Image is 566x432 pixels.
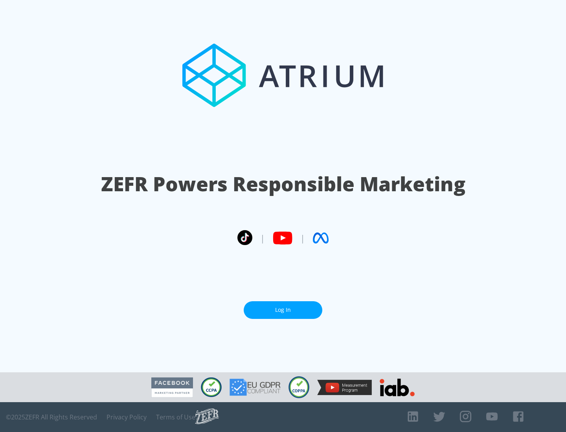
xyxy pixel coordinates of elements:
img: CCPA Compliant [201,377,222,397]
h1: ZEFR Powers Responsible Marketing [101,170,465,198]
img: YouTube Measurement Program [317,380,372,395]
a: Log In [244,301,322,319]
img: IAB [380,379,415,396]
a: Privacy Policy [107,413,147,421]
a: Terms of Use [156,413,195,421]
span: | [300,232,305,244]
img: GDPR Compliant [230,379,281,396]
span: © 2025 ZEFR All Rights Reserved [6,413,97,421]
img: Facebook Marketing Partner [151,377,193,397]
span: | [260,232,265,244]
img: COPPA Compliant [289,376,309,398]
